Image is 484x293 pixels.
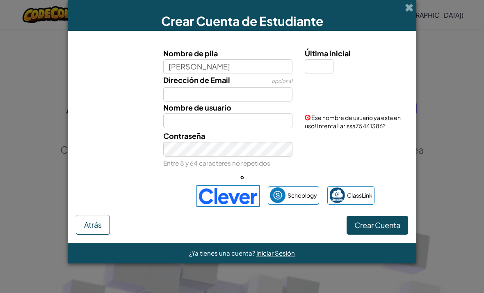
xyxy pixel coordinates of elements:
[272,78,292,84] span: opcional
[163,75,230,85] span: Dirección de Email
[305,48,351,58] span: Última inicial
[189,249,256,257] span: ¿Ya tienes una cuenta?
[161,13,323,29] span: Crear Cuenta de Estudiante
[163,48,218,58] span: Nombre de pila
[347,216,408,235] button: Crear Cuenta
[163,159,270,167] small: Entre 8 y 64 caracteres no repetidos
[163,103,231,112] span: Nombre de usuario
[76,215,110,235] button: Atrás
[354,220,400,230] span: Crear Cuenta
[347,189,372,201] span: ClassLink
[106,187,192,205] iframe: Botón de Acceder con Google
[196,185,260,207] img: clever-logo-blue.png
[256,249,295,257] a: Iniciar Sesión
[110,187,188,205] div: Acceder con Google. Se abre en una pestaña nueva
[305,114,401,129] span: Ese nombre de usuario ya esta en uso! Intenta Larissa75441386?
[236,171,248,183] span: o
[270,187,285,203] img: schoology.png
[288,189,317,201] span: Schoology
[163,131,205,141] span: Contraseña
[84,220,102,229] span: Atrás
[329,187,345,203] img: classlink-logo-small.png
